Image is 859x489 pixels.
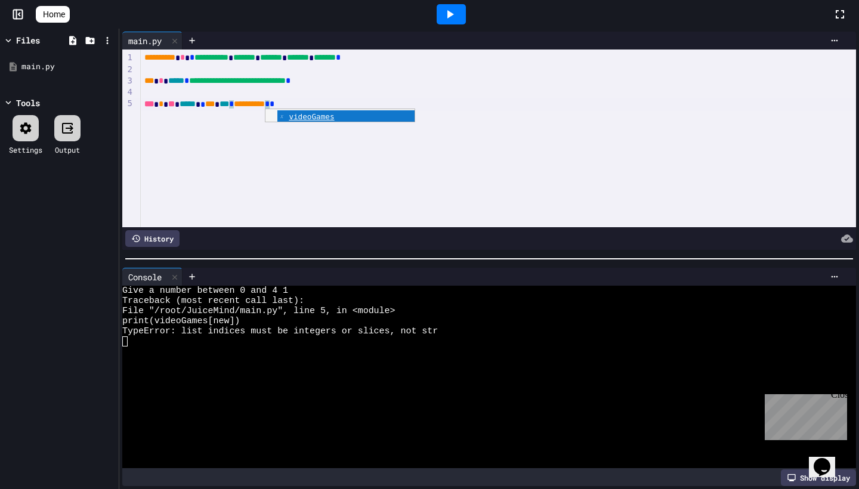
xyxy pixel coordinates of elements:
[781,469,856,486] div: Show display
[122,286,288,296] span: Give a number between 0 and 4 1
[21,61,115,73] div: main.py
[122,32,183,49] div: main.py
[122,52,134,64] div: 1
[265,109,415,122] ul: Completions
[9,144,42,155] div: Settings
[122,271,168,283] div: Console
[122,98,134,110] div: 5
[5,5,82,76] div: Chat with us now!Close
[122,75,134,87] div: 3
[809,441,847,477] iframe: chat widget
[122,86,134,98] div: 4
[36,6,70,23] a: Home
[289,112,334,121] span: videoGames
[122,268,183,286] div: Console
[122,64,134,75] div: 2
[122,326,438,336] span: TypeError: list indices must be integers or slices, not str
[122,35,168,47] div: main.py
[122,306,395,316] span: File "/root/JuiceMind/main.py", line 5, in <module>
[16,97,40,109] div: Tools
[125,230,180,247] div: History
[43,8,65,20] span: Home
[760,389,847,440] iframe: chat widget
[122,296,304,306] span: Traceback (most recent call last):
[122,316,240,326] span: print(videoGames[new])
[16,34,40,47] div: Files
[55,144,80,155] div: Output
